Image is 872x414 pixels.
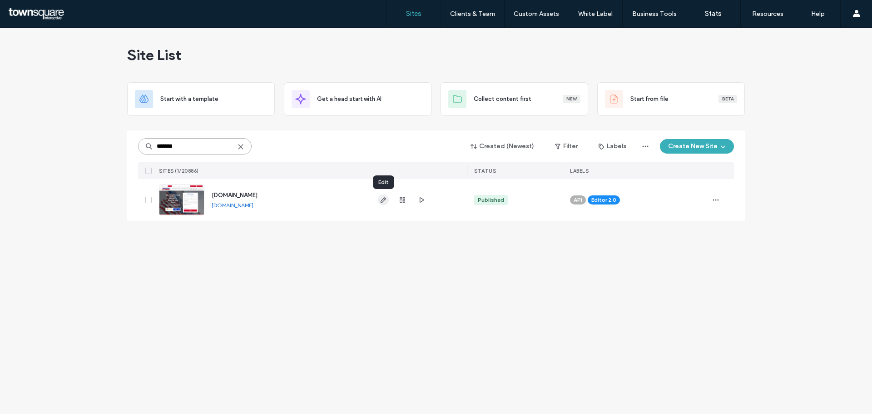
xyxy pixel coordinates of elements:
[570,168,589,174] span: LABELS
[563,95,580,103] div: New
[474,95,531,104] span: Collect content first
[590,139,634,154] button: Labels
[159,168,199,174] span: SITES (1/20886)
[478,196,504,204] div: Published
[212,202,253,209] a: [DOMAIN_NAME]
[212,192,258,199] a: [DOMAIN_NAME]
[284,82,431,116] div: Get a head start with AI
[578,10,613,18] label: White Label
[752,10,783,18] label: Resources
[373,175,394,189] div: Edit
[574,196,582,204] span: API
[317,95,381,104] span: Get a head start with AI
[127,46,181,64] span: Site List
[160,95,218,104] span: Start with a template
[705,10,722,18] label: Stats
[127,82,275,116] div: Start with a template
[406,10,421,18] label: Sites
[514,10,559,18] label: Custom Assets
[463,139,542,154] button: Created (Newest)
[718,95,737,103] div: Beta
[630,95,669,104] span: Start from file
[441,82,588,116] div: Collect content firstNew
[20,6,39,15] span: Help
[660,139,734,154] button: Create New Site
[597,82,745,116] div: Start from fileBeta
[811,10,825,18] label: Help
[474,168,496,174] span: STATUS
[450,10,495,18] label: Clients & Team
[591,196,616,204] span: Editor 2.0
[632,10,677,18] label: Business Tools
[546,139,587,154] button: Filter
